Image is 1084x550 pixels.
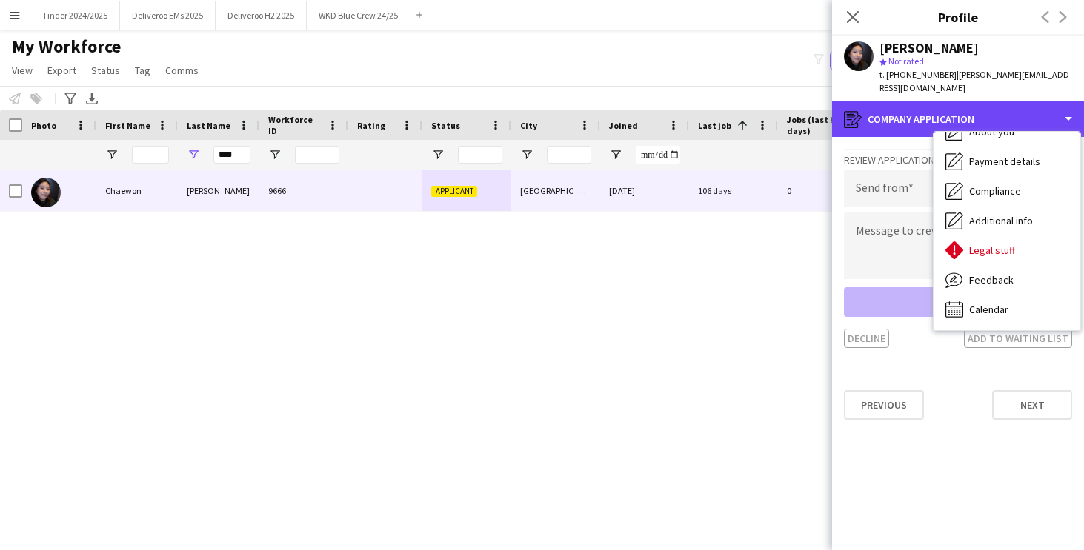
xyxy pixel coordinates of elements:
span: Status [91,64,120,77]
button: Next [992,390,1072,420]
button: Open Filter Menu [431,148,445,161]
app-action-btn: Advanced filters [61,90,79,107]
span: Photo [31,120,56,131]
span: Joined [609,120,638,131]
span: Last Name [187,120,230,131]
span: Workforce ID [268,114,322,136]
input: Joined Filter Input [636,146,680,164]
a: Tag [129,61,156,80]
div: 0 [778,170,874,211]
span: Not rated [888,56,924,67]
span: Last job [698,120,731,131]
a: Status [85,61,126,80]
span: My Workforce [12,36,121,58]
span: Feedback [969,273,1014,286]
div: Compliance [934,176,1080,206]
div: 106 days [689,170,778,211]
input: First Name Filter Input [132,146,169,164]
a: Export [41,61,82,80]
span: Rating [357,120,385,131]
span: Calendar [969,303,1008,316]
span: First Name [105,120,150,131]
button: Open Filter Menu [105,148,119,161]
div: Calendar [934,295,1080,324]
div: 9666 [259,170,348,211]
div: Additional info [934,206,1080,235]
div: [PERSON_NAME] [178,170,259,211]
button: Tinder 2024/2025 [30,1,120,30]
span: Additional info [969,214,1033,227]
div: About you [934,117,1080,147]
div: Payment details [934,147,1080,176]
span: Export [47,64,76,77]
button: Open Filter Menu [609,148,622,161]
button: Open Filter Menu [268,148,282,161]
span: Legal stuff [969,244,1015,257]
input: City Filter Input [547,146,591,164]
div: [PERSON_NAME] [879,41,979,55]
img: Chaewon Yoon [31,178,61,207]
h3: Profile [832,7,1084,27]
a: View [6,61,39,80]
h3: Review Application [844,153,1072,167]
button: Deliveroo EMs 2025 [120,1,216,30]
input: Workforce ID Filter Input [295,146,339,164]
div: Legal stuff [934,235,1080,265]
span: Status [431,120,460,131]
div: Feedback [934,265,1080,295]
span: | [PERSON_NAME][EMAIL_ADDRESS][DOMAIN_NAME] [879,69,1069,93]
span: City [520,120,537,131]
span: Comms [165,64,199,77]
div: Company application [832,101,1084,137]
span: Payment details [969,155,1040,168]
div: Chaewon [96,170,178,211]
div: [GEOGRAPHIC_DATA] [511,170,600,211]
span: Applicant [431,186,477,197]
span: Compliance [969,184,1021,198]
button: Open Filter Menu [187,148,200,161]
app-action-btn: Export XLSX [83,90,101,107]
input: Status Filter Input [458,146,502,164]
span: Tag [135,64,150,77]
span: Jobs (last 90 days) [787,114,848,136]
span: About you [969,125,1014,138]
span: View [12,64,33,77]
span: t. [PHONE_NUMBER] [879,69,957,80]
button: Deliveroo H2 2025 [216,1,307,30]
button: Previous [844,390,924,420]
div: [DATE] [600,170,689,211]
button: Open Filter Menu [520,148,533,161]
a: Comms [159,61,205,80]
button: Everyone9,754 [830,52,904,70]
button: WKD Blue Crew 24/25 [307,1,410,30]
input: Last Name Filter Input [213,146,250,164]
